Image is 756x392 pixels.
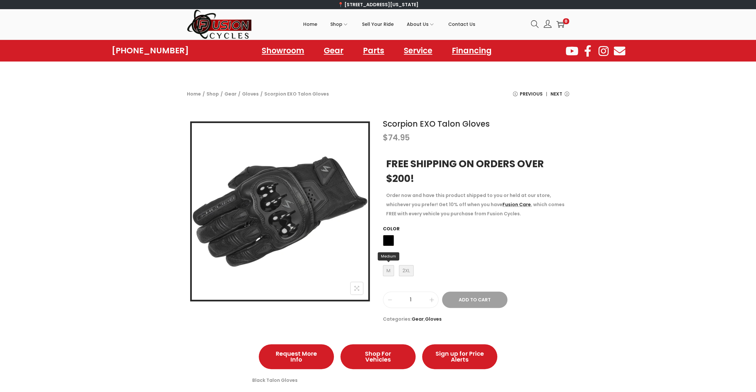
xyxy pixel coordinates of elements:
a: Shop [206,91,219,97]
a: Service [397,43,439,58]
bdi: 74.95 [383,132,410,143]
a: Gear [412,316,424,322]
a: Next [551,89,569,103]
span: Sell Your Ride [362,16,394,32]
a: Gloves [425,316,442,322]
a: Showroom [255,43,311,58]
span: $ [383,132,388,143]
p: Black Talon Gloves [252,376,504,385]
a: 📍 [STREET_ADDRESS][US_STATE] [338,1,419,8]
label: Color [383,225,400,232]
a: Home [187,91,201,97]
a: Sell Your Ride [362,9,394,39]
span: Categories: , [383,314,569,324]
span: Shop [330,16,342,32]
a: Gear [224,91,237,97]
a: Gear [317,43,350,58]
span: Medium [378,252,399,260]
span: Next [551,89,562,98]
img: Scorpion EXO Talon Gloves [192,123,368,300]
a: Home [303,9,317,39]
span: About Us [407,16,429,32]
h3: FREE SHIPPING ON ORDERS OVER $200! [386,156,566,186]
span: / [221,89,223,98]
span: / [238,89,240,98]
a: About Us [407,9,435,39]
span: Shop For Vehicles [353,351,403,363]
a: Shop [330,9,349,39]
p: Order now and have this product shipped to you or held at our store, whichever you prefer! Get 10... [386,191,566,218]
a: Shop For Vehicles [340,344,416,369]
a: Gloves [242,91,259,97]
button: Add to Cart [442,292,507,308]
a: [PHONE_NUMBER] [112,46,189,55]
span: 2XL [399,265,414,276]
a: Previous [513,89,543,103]
input: Product quantity [383,295,438,304]
a: Fusion Care [502,201,531,208]
a: Financing [445,43,498,58]
a: Contact Us [448,9,475,39]
span: / [260,89,263,98]
a: Sign up for Price Alerts [422,344,497,369]
img: Woostify retina logo [187,9,252,40]
nav: Menu [255,43,498,58]
span: Contact Us [448,16,475,32]
a: Parts [356,43,391,58]
a: 0 [556,20,564,28]
span: Scorpion EXO Talon Gloves [264,89,329,98]
span: Previous [520,89,543,98]
a: Request More Info [259,344,334,369]
nav: Primary navigation [252,9,526,39]
span: / [203,89,205,98]
span: M [383,265,394,276]
span: Sign up for Price Alerts [435,351,484,363]
span: Home [303,16,317,32]
span: Request More Info [272,351,321,363]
